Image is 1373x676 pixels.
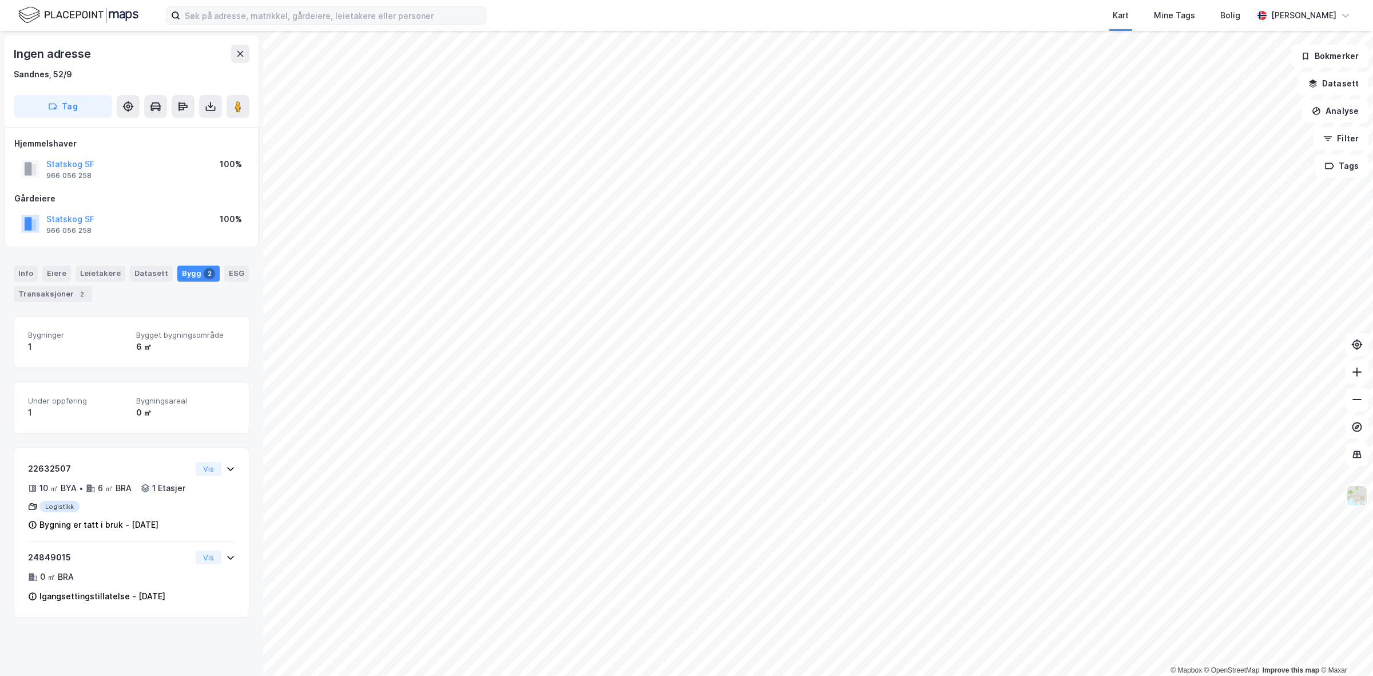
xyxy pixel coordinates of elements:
div: Datasett [130,266,173,282]
button: Tags [1315,155,1368,177]
div: 0 ㎡ [136,406,235,420]
div: 24849015 [28,551,191,564]
div: 22632507 [28,462,191,476]
button: Vis [196,462,221,476]
div: • [79,484,84,493]
a: Improve this map [1263,666,1319,674]
div: 2 [204,268,215,279]
div: Ingen adresse [14,45,93,63]
div: Gårdeiere [14,192,249,205]
div: 100% [220,157,242,171]
div: 966 056 258 [46,171,92,180]
div: 1 Etasjer [152,481,185,495]
div: [PERSON_NAME] [1271,9,1336,22]
div: 6 ㎡ BRA [98,481,132,495]
img: logo.f888ab2527a4732fd821a326f86c7f29.svg [18,5,138,25]
div: 1 [28,340,127,354]
div: Mine Tags [1154,9,1195,22]
span: Bygget bygningsområde [136,330,235,340]
a: OpenStreetMap [1204,666,1260,674]
div: 6 ㎡ [136,340,235,354]
div: Igangsettingstillatelse - [DATE] [39,590,165,603]
button: Bokmerker [1291,45,1368,68]
div: 0 ㎡ BRA [40,570,74,584]
img: Z [1346,485,1368,507]
button: Analyse [1302,100,1368,122]
div: 10 ㎡ BYA [39,481,77,495]
div: 100% [220,212,242,226]
div: Eiere [42,266,71,282]
iframe: Chat Widget [1316,621,1373,676]
div: ESG [224,266,249,282]
div: Kart [1113,9,1129,22]
div: Leietakere [76,266,125,282]
span: Under oppføring [28,396,127,406]
span: Bygninger [28,330,127,340]
div: Bolig [1220,9,1240,22]
div: Bygg [177,266,220,282]
div: Transaksjoner [14,286,92,302]
div: Hjemmelshaver [14,137,249,151]
button: Datasett [1299,72,1368,95]
div: Sandnes, 52/9 [14,68,72,81]
div: Bygning er tatt i bruk - [DATE] [39,518,158,532]
span: Bygningsareal [136,396,235,406]
div: Info [14,266,38,282]
div: 2 [76,288,88,300]
div: Kontrollprogram for chat [1316,621,1373,676]
div: 1 [28,406,127,420]
button: Vis [196,551,221,564]
button: Tag [14,95,112,118]
div: 966 056 258 [46,226,92,235]
input: Søk på adresse, matrikkel, gårdeiere, leietakere eller personer [180,7,486,24]
button: Filter [1314,127,1368,150]
a: Mapbox [1170,666,1202,674]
